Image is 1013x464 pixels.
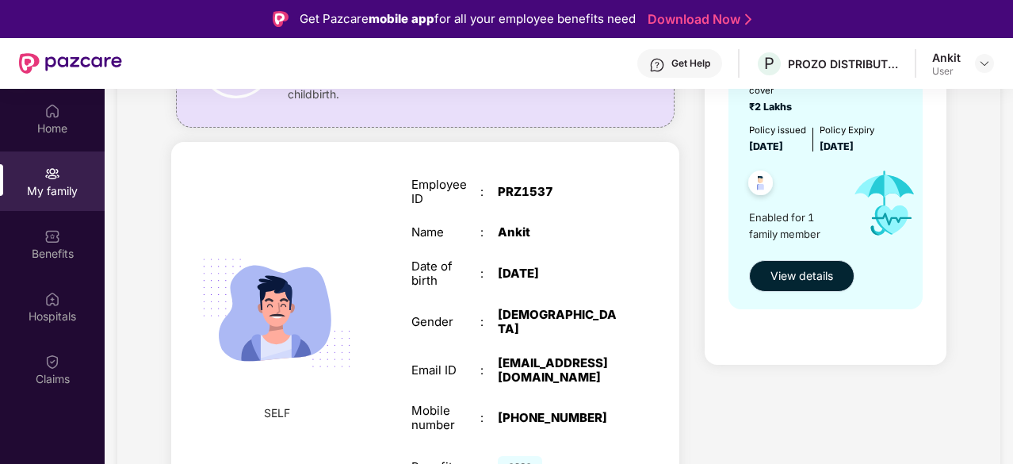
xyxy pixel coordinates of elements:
div: Policy Expiry [820,123,874,137]
div: User [932,65,961,78]
div: : [480,267,498,281]
a: Download Now [648,11,747,28]
span: [DATE] [749,140,783,152]
div: [PHONE_NUMBER] [498,411,618,425]
div: Gender [411,315,480,329]
div: Get Pazcare for all your employee benefits need [300,10,636,29]
div: : [480,363,498,378]
span: ₹2 Lakhs [749,101,797,113]
span: Enabled for 1 family member [749,209,840,242]
img: Stroke [745,11,751,28]
span: [DATE] [820,140,854,152]
div: PRZ1537 [498,185,618,199]
div: Ankit [932,50,961,65]
strong: mobile app [369,11,434,26]
div: Name [411,225,480,240]
img: svg+xml;base64,PHN2ZyB4bWxucz0iaHR0cDovL3d3dy53My5vcmcvMjAwMC9zdmciIHdpZHRoPSIyMjQiIGhlaWdodD0iMT... [185,221,368,405]
button: View details [749,260,854,292]
div: : [480,315,498,329]
span: P [764,54,774,73]
div: : [480,411,498,425]
span: View details [770,267,833,285]
img: svg+xml;base64,PHN2ZyBpZD0iRHJvcGRvd24tMzJ4MzIiIHhtbG5zPSJodHRwOi8vd3d3LnczLm9yZy8yMDAwL3N2ZyIgd2... [978,57,991,70]
div: PROZO DISTRIBUTION PRIVATE LIMITED [788,56,899,71]
div: Date of birth [411,259,480,288]
img: icon [840,155,930,252]
div: Get Help [671,57,710,70]
div: [EMAIL_ADDRESS][DOMAIN_NAME] [498,356,618,385]
div: Ankit [498,225,618,240]
img: svg+xml;base64,PHN2ZyBpZD0iSG9tZSIgeG1sbnM9Imh0dHA6Ly93d3cudzMub3JnLzIwMDAvc3ZnIiB3aWR0aD0iMjAiIG... [44,103,60,119]
img: Logo [273,11,289,27]
div: : [480,225,498,240]
div: Policy issued [749,123,806,137]
div: [DEMOGRAPHIC_DATA] [498,308,618,336]
span: SELF [264,405,290,422]
div: cover [749,83,797,98]
img: svg+xml;base64,PHN2ZyB4bWxucz0iaHR0cDovL3d3dy53My5vcmcvMjAwMC9zdmciIHdpZHRoPSI0OC45NDMiIGhlaWdodD... [741,166,780,205]
div: : [480,185,498,199]
img: svg+xml;base64,PHN2ZyBpZD0iSGVscC0zMngzMiIgeG1sbnM9Imh0dHA6Ly93d3cudzMub3JnLzIwMDAvc3ZnIiB3aWR0aD... [649,57,665,73]
img: svg+xml;base64,PHN2ZyBpZD0iSG9zcGl0YWxzIiB4bWxucz0iaHR0cDovL3d3dy53My5vcmcvMjAwMC9zdmciIHdpZHRoPS... [44,291,60,307]
img: svg+xml;base64,PHN2ZyBpZD0iQmVuZWZpdHMiIHhtbG5zPSJodHRwOi8vd3d3LnczLm9yZy8yMDAwL3N2ZyIgd2lkdGg9Ij... [44,228,60,244]
div: Mobile number [411,404,480,432]
div: [DATE] [498,267,618,281]
div: Email ID [411,363,480,378]
div: Employee ID [411,178,480,206]
img: svg+xml;base64,PHN2ZyB3aWR0aD0iMjAiIGhlaWdodD0iMjAiIHZpZXdCb3g9IjAgMCAyMCAyMCIgZmlsbD0ibm9uZSIgeG... [44,166,60,182]
img: svg+xml;base64,PHN2ZyBpZD0iQ2xhaW0iIHhtbG5zPSJodHRwOi8vd3d3LnczLm9yZy8yMDAwL3N2ZyIgd2lkdGg9IjIwIi... [44,354,60,370]
img: New Pazcare Logo [19,53,122,74]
